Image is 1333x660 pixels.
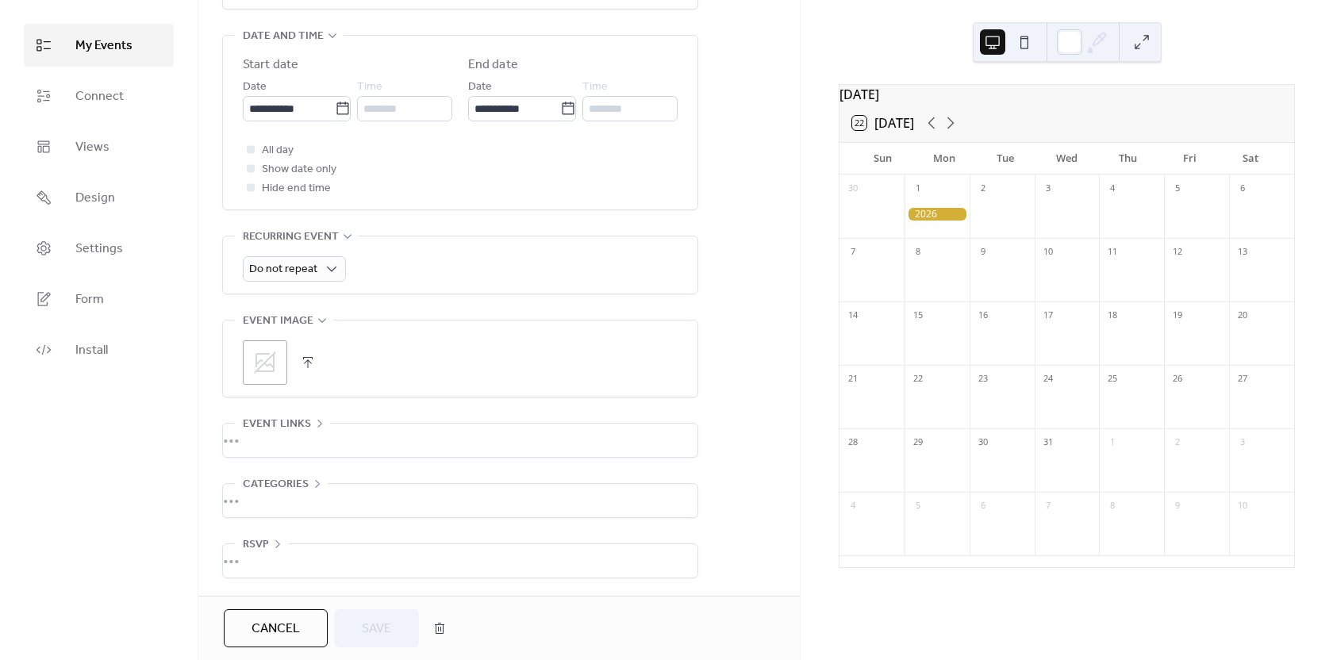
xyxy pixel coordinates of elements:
[1169,497,1186,515] div: 9
[844,244,862,261] div: 7
[243,312,313,331] span: Event image
[844,434,862,451] div: 28
[223,544,697,577] div: •••
[262,179,331,198] span: Hide end time
[224,609,328,647] button: Cancel
[913,143,974,175] div: Mon
[1039,370,1057,388] div: 24
[1158,143,1220,175] div: Fri
[262,141,294,160] span: All day
[844,180,862,198] div: 30
[909,497,927,515] div: 5
[909,434,927,451] div: 29
[75,290,104,309] span: Form
[909,244,927,261] div: 8
[1036,143,1097,175] div: Wed
[1234,180,1251,198] div: 6
[1234,434,1251,451] div: 3
[223,484,697,517] div: •••
[1234,307,1251,324] div: 20
[1039,244,1057,261] div: 10
[249,259,317,280] span: Do not repeat
[75,87,124,106] span: Connect
[1169,244,1186,261] div: 12
[262,160,336,179] span: Show date only
[909,370,927,388] div: 22
[839,85,1294,104] div: [DATE]
[1104,434,1121,451] div: 1
[974,497,992,515] div: 6
[844,307,862,324] div: 14
[468,78,492,97] span: Date
[1234,497,1251,515] div: 10
[1234,370,1251,388] div: 27
[223,424,697,457] div: •••
[24,125,174,168] a: Views
[24,328,174,371] a: Install
[852,143,913,175] div: Sun
[1104,497,1121,515] div: 8
[1104,180,1121,198] div: 4
[582,78,608,97] span: Time
[1039,434,1057,451] div: 31
[24,227,174,270] a: Settings
[1220,143,1281,175] div: Sat
[24,278,174,320] a: Form
[1169,180,1186,198] div: 5
[243,535,269,554] span: RSVP
[243,228,339,247] span: Recurring event
[75,240,123,259] span: Settings
[909,307,927,324] div: 15
[1039,180,1057,198] div: 3
[1104,307,1121,324] div: 18
[844,497,862,515] div: 4
[975,143,1036,175] div: Tue
[243,56,298,75] div: Start date
[974,244,992,261] div: 9
[844,370,862,388] div: 21
[1169,370,1186,388] div: 26
[75,341,108,360] span: Install
[974,180,992,198] div: 2
[1234,244,1251,261] div: 13
[1104,370,1121,388] div: 25
[243,27,324,46] span: Date and time
[75,138,109,157] span: Views
[24,75,174,117] a: Connect
[75,189,115,208] span: Design
[1169,307,1186,324] div: 19
[905,208,970,221] div: 2026 Member Application Due
[1169,434,1186,451] div: 2
[847,112,920,134] button: 22[DATE]
[243,415,311,434] span: Event links
[24,176,174,219] a: Design
[24,24,174,67] a: My Events
[974,370,992,388] div: 23
[243,475,309,494] span: Categories
[909,180,927,198] div: 1
[1104,244,1121,261] div: 11
[974,434,992,451] div: 30
[243,340,287,385] div: ;
[1039,497,1057,515] div: 7
[974,307,992,324] div: 16
[243,78,267,97] span: Date
[252,620,300,639] span: Cancel
[1039,307,1057,324] div: 17
[357,78,382,97] span: Time
[75,36,133,56] span: My Events
[1097,143,1158,175] div: Thu
[468,56,518,75] div: End date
